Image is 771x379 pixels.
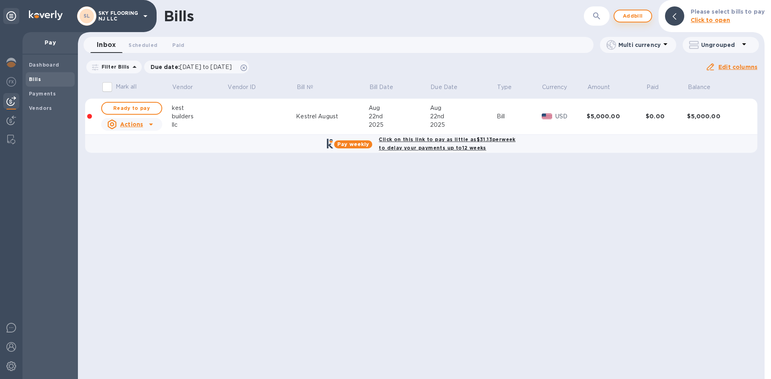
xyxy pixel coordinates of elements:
[542,113,553,119] img: USD
[614,10,652,22] button: Addbill
[128,41,157,49] span: Scheduled
[687,112,746,120] div: $5,000.00
[555,112,587,121] p: USD
[430,83,468,91] span: Due Date
[718,64,757,70] u: Edit columns
[120,121,143,128] u: Actions
[98,10,139,22] p: SKY FLOORING NJ LLC
[691,17,730,23] b: Click to open
[497,83,512,91] p: Type
[3,8,19,24] div: Unpin categories
[430,83,457,91] p: Due Date
[542,83,567,91] p: Currency
[101,102,162,115] button: Ready to pay
[691,8,765,15] b: Please select bills to pay
[701,41,739,49] p: Ungrouped
[172,83,193,91] p: Vendor
[151,63,236,71] p: Due date :
[369,104,430,112] div: Aug
[369,83,404,91] span: Bill Date
[29,76,41,82] b: Bills
[430,121,497,129] div: 2025
[228,83,266,91] span: Vendor ID
[98,63,130,70] p: Filter Bills
[688,83,710,91] p: Balance
[618,41,661,49] p: Multi currency
[688,83,721,91] span: Balance
[6,77,16,87] img: Foreign exchange
[180,64,232,70] span: [DATE] to [DATE]
[647,83,669,91] span: Paid
[172,112,227,121] div: builders
[647,83,659,91] p: Paid
[587,83,610,91] p: Amount
[97,39,116,51] span: Inbox
[369,112,430,121] div: 22nd
[369,121,430,129] div: 2025
[497,83,522,91] span: Type
[379,136,515,151] b: Click on this link to pay as little as $31.13 per week to delay your payments up to 12 weeks
[108,103,155,113] span: Ready to pay
[430,104,497,112] div: Aug
[369,83,393,91] p: Bill Date
[144,61,249,73] div: Due date:[DATE] to [DATE]
[587,83,620,91] span: Amount
[587,112,646,120] div: $5,000.00
[116,83,137,91] p: Mark all
[337,141,369,147] b: Pay weekly
[29,10,63,20] img: Logo
[29,62,59,68] b: Dashboard
[430,112,497,121] div: 22nd
[172,121,227,129] div: llc
[646,112,687,120] div: $0.00
[29,91,56,97] b: Payments
[29,105,52,111] b: Vendors
[296,112,369,121] div: Kestrel August
[497,112,542,121] div: Bill
[228,83,256,91] p: Vendor ID
[164,8,194,24] h1: Bills
[172,41,184,49] span: Paid
[297,83,324,91] span: Bill №
[297,83,313,91] p: Bill №
[84,13,90,19] b: SL
[172,104,227,112] div: kest
[621,11,645,21] span: Add bill
[29,39,71,47] p: Pay
[172,83,203,91] span: Vendor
